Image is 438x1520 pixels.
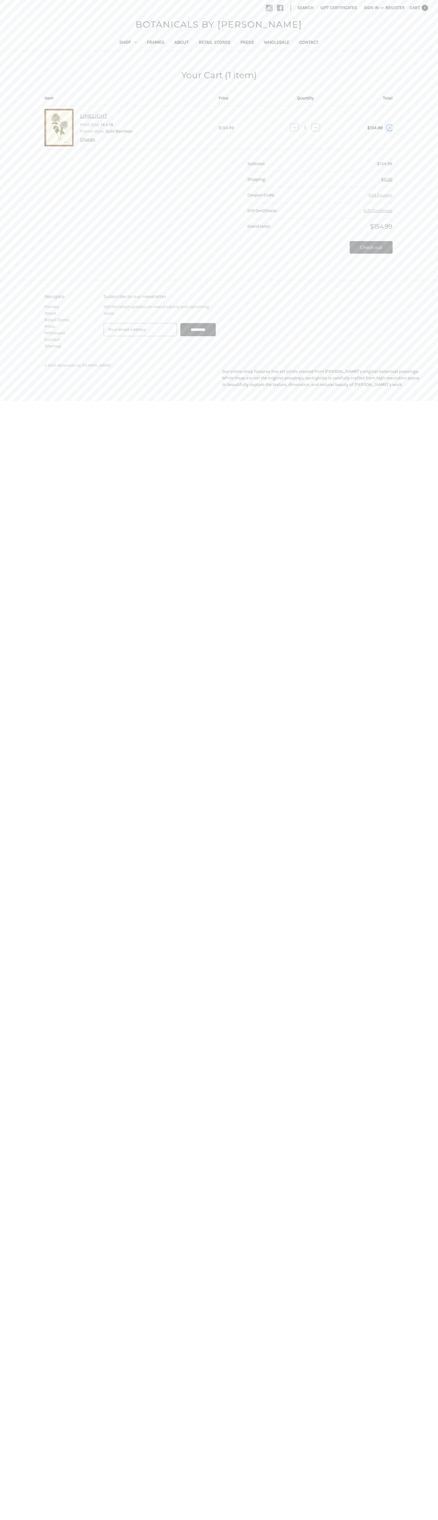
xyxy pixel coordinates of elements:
button: Gift Certificate [363,207,392,214]
span: $154.99 [377,161,392,166]
a: About [44,311,56,316]
a: $0.00 [381,177,392,182]
strong: Coupon Code: [247,192,275,198]
input: Your email address [104,323,177,336]
th: Price [219,95,276,106]
p: Get the latest updates on new products and upcoming sales [104,303,216,317]
a: Press [44,324,55,329]
a: Press [235,35,259,51]
dt: Frame Style: [80,128,104,134]
a: BOTANICALS BY [PERSON_NAME] [132,18,305,31]
a: Retail Stores [44,317,70,322]
a: Retail Stores [194,35,235,51]
button: Remove LIMELIGHT from cart [387,125,393,131]
p: Our online shop features fine art prints created from [PERSON_NAME]’s original botanical pressing... [222,368,422,388]
a: Shop [114,35,142,51]
span: $154.99 [219,125,234,130]
th: Quantity [276,95,334,106]
input: LIMELIGHT [300,125,311,130]
a: Contact [44,337,60,342]
button: Add Coupon [368,192,392,198]
a: Contact [294,35,324,51]
a: Frames [44,304,59,309]
strong: $154.99 [367,125,383,130]
strong: Shipping: [247,177,266,182]
strong: Gift Certificate: [247,208,277,213]
h3: Subscribe to our newsletter [104,293,216,300]
a: LIMELIGHT [80,113,107,120]
dd: 14 x 18 [80,121,212,128]
a: Check out [350,241,393,254]
span: $154.99 [370,223,392,230]
span: 1 [422,5,428,11]
li: | [288,3,294,13]
a: Wholesale [44,330,65,336]
a: Wholesale [259,35,294,51]
strong: Subtotal: [247,161,265,166]
th: Item [44,95,219,106]
dd: Gold Bamboo [80,128,212,134]
dt: Print Size: [80,121,100,128]
a: Sitemap [44,343,61,349]
h1: Your Cart (1 item) [44,68,394,82]
a: Change options for LIMELIGHT [80,137,95,142]
a: About [169,35,194,51]
a: Frames [142,35,169,51]
span: or [379,4,385,11]
h3: Navigate [44,293,97,300]
th: Total [334,95,392,106]
p: © 2025 Botanicals by [PERSON_NAME] [44,362,394,368]
span: Cart [410,5,420,10]
strong: Grand total: [247,224,271,229]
